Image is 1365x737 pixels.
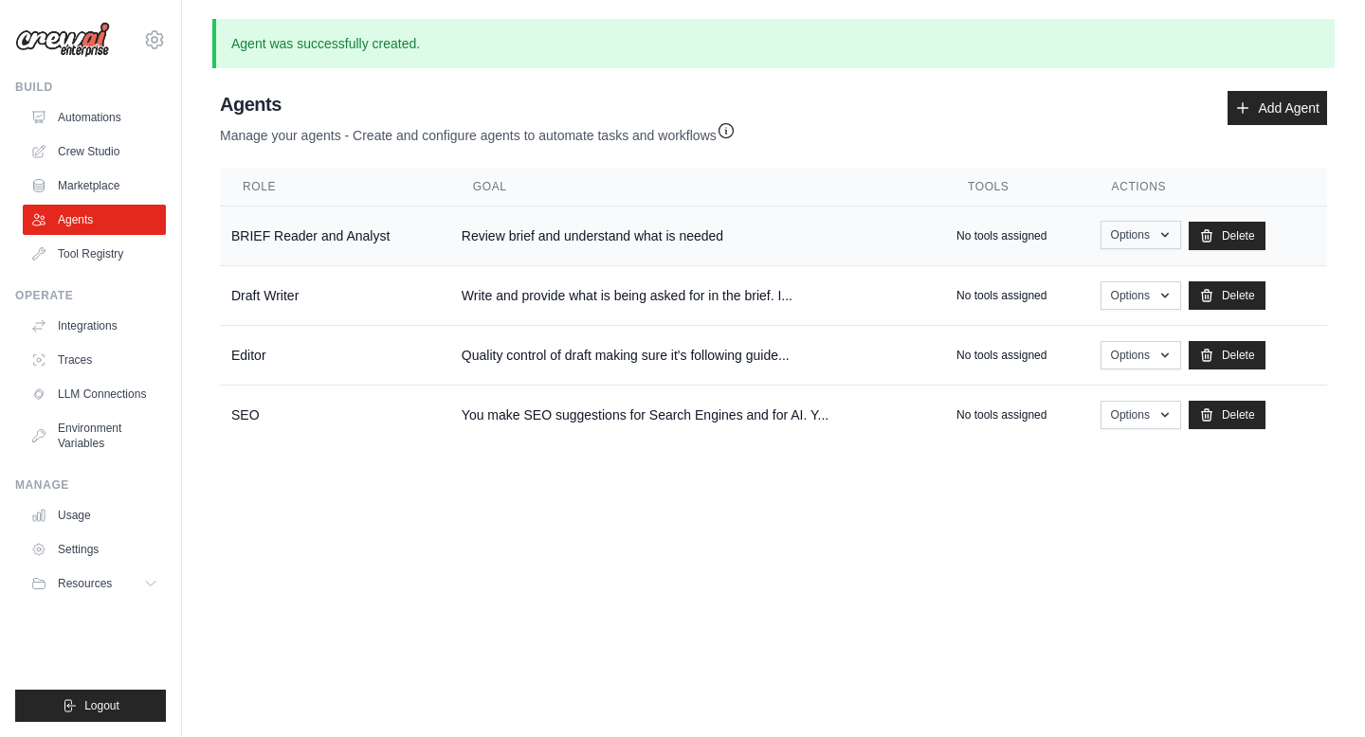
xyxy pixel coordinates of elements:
span: Logout [84,698,119,713]
a: Agents [23,205,166,235]
p: No tools assigned [956,288,1046,303]
a: Usage [23,500,166,530]
button: Options [1101,281,1181,310]
div: Operate [15,288,166,303]
p: No tools assigned [956,348,1046,363]
a: Marketplace [23,171,166,201]
button: Resources [23,568,166,599]
a: Delete [1189,281,1265,310]
td: BRIEF Reader and Analyst [220,207,450,266]
td: Editor [220,326,450,386]
td: Write and provide what is being asked for in the brief. I... [450,266,945,326]
th: Goal [450,168,945,207]
button: Options [1101,221,1181,249]
h2: Agents [220,91,736,117]
a: Tool Registry [23,239,166,269]
p: No tools assigned [956,407,1046,422]
button: Options [1101,341,1181,369]
a: Integrations [23,311,166,341]
a: Environment Variables [23,413,166,458]
span: Resources [58,576,112,591]
a: Delete [1189,341,1265,369]
p: Agent was successfully created. [212,19,1335,68]
td: Quality control of draft making sure it's following guide... [450,326,945,386]
button: Logout [15,690,166,722]
th: Role [220,168,450,207]
a: Delete [1189,222,1265,250]
a: Add Agent [1228,91,1327,125]
th: Tools [945,168,1089,207]
a: LLM Connections [23,379,166,409]
a: Settings [23,534,166,565]
p: Manage your agents - Create and configure agents to automate tasks and workflows [220,117,736,145]
div: Manage [15,477,166,493]
a: Delete [1189,401,1265,429]
a: Traces [23,345,166,375]
td: Review brief and understand what is needed [450,207,945,266]
td: Draft Writer [220,266,450,326]
a: Automations [23,102,166,133]
a: Crew Studio [23,136,166,167]
img: Logo [15,22,110,58]
td: You make SEO suggestions for Search Engines and for AI. Y... [450,386,945,445]
th: Actions [1089,168,1327,207]
div: Build [15,80,166,95]
p: No tools assigned [956,228,1046,243]
button: Options [1101,401,1181,429]
td: SEO [220,386,450,445]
